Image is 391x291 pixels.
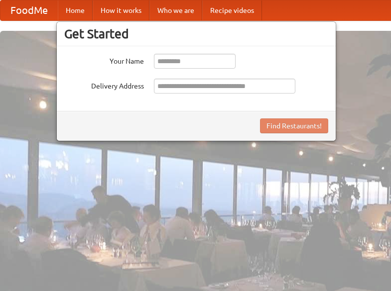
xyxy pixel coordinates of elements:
[64,26,328,41] h3: Get Started
[0,0,58,20] a: FoodMe
[58,0,93,20] a: Home
[202,0,262,20] a: Recipe videos
[93,0,149,20] a: How it works
[64,54,144,66] label: Your Name
[149,0,202,20] a: Who we are
[64,79,144,91] label: Delivery Address
[260,118,328,133] button: Find Restaurants!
